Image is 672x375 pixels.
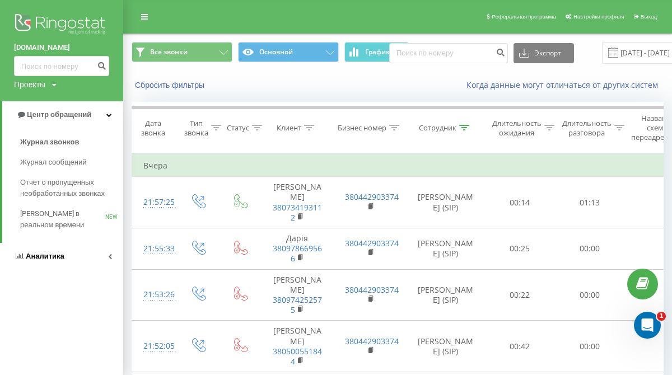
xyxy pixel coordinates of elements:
div: Тип звонка [184,119,208,138]
a: Журнал звонков [20,132,123,152]
input: Поиск по номеру [14,56,109,76]
a: Центр обращений [2,101,123,128]
div: Длительность ожидания [492,119,542,138]
td: [PERSON_NAME] (SIP) [407,228,485,270]
span: Журнал звонков [20,137,79,148]
button: График [344,42,409,62]
td: 00:22 [485,269,555,321]
div: Дата звонка [132,119,174,138]
td: 01:13 [555,177,625,228]
div: Статус [227,123,249,133]
span: Настройки профиля [573,13,624,20]
td: 00:14 [485,177,555,228]
span: [PERSON_NAME] в реальном времени [20,208,105,231]
button: Все звонки [132,42,232,62]
a: 380974252575 [273,294,322,315]
iframe: Intercom live chat [634,312,661,339]
div: Бизнес номер [338,123,386,133]
a: 380734193112 [273,202,322,223]
a: 380442903374 [345,191,399,202]
a: [PERSON_NAME] в реальном времениNEW [20,204,123,235]
td: 00:00 [555,321,625,372]
td: [PERSON_NAME] [261,321,334,372]
input: Поиск по номеру [389,43,508,63]
span: Все звонки [150,48,188,57]
a: Когда данные могут отличаться от других систем [466,79,664,90]
td: [PERSON_NAME] [261,177,334,228]
a: Отчет о пропущенных необработанных звонках [20,172,123,204]
span: Журнал сообщений [20,157,86,168]
a: [DOMAIN_NAME] [14,42,109,53]
a: 380500551844 [273,346,322,367]
span: Аналитика [26,252,64,260]
div: Сотрудник [419,123,456,133]
div: 21:55:33 [143,238,166,260]
span: Реферальная программа [492,13,556,20]
button: Сбросить фильтры [132,80,210,90]
span: Отчет о пропущенных необработанных звонках [20,177,118,199]
img: Ringostat logo [14,11,109,39]
a: 380442903374 [345,336,399,346]
td: 00:00 [555,228,625,270]
td: 00:00 [555,269,625,321]
div: Проекты [14,79,45,90]
a: 380978669566 [273,243,322,264]
td: [PERSON_NAME] [261,269,334,321]
td: [PERSON_NAME] (SIP) [407,269,485,321]
button: Основной [238,42,339,62]
td: 00:25 [485,228,555,270]
a: 380442903374 [345,284,399,295]
div: 21:53:26 [143,284,166,306]
span: График [365,48,390,56]
div: 21:57:25 [143,191,166,213]
span: Выход [641,13,657,20]
button: Экспорт [514,43,574,63]
td: [PERSON_NAME] (SIP) [407,177,485,228]
div: 21:52:05 [143,335,166,357]
td: [PERSON_NAME] (SIP) [407,321,485,372]
td: Дарія [261,228,334,270]
span: Центр обращений [27,110,91,119]
a: Журнал сообщений [20,152,123,172]
span: 1 [657,312,666,321]
a: 380442903374 [345,238,399,249]
td: 00:42 [485,321,555,372]
div: Клиент [277,123,301,133]
div: Длительность разговора [562,119,612,138]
